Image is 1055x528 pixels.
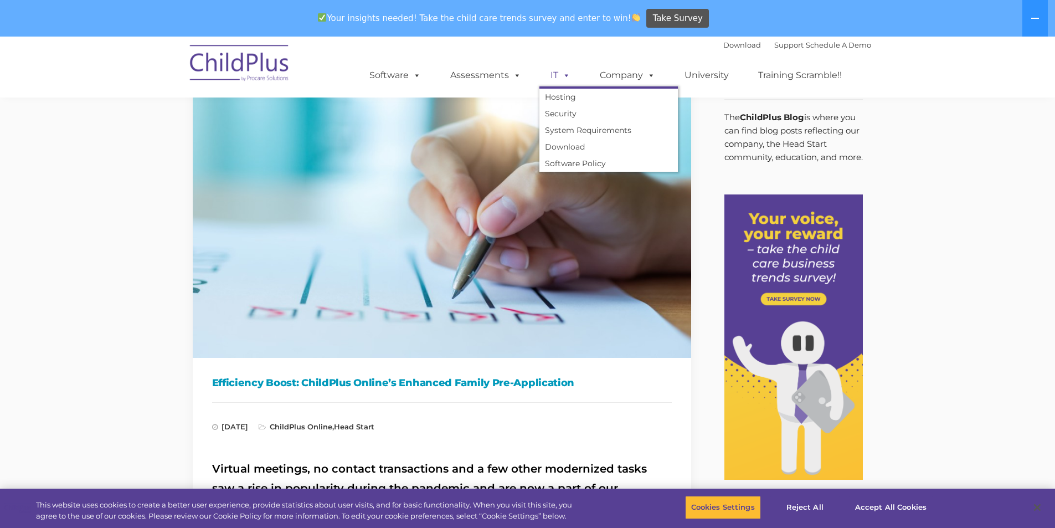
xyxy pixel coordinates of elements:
[539,155,678,172] a: Software Policy
[439,64,532,86] a: Assessments
[212,422,248,431] span: [DATE]
[539,122,678,139] a: System Requirements
[653,9,703,28] span: Take Survey
[539,64,581,86] a: IT
[770,496,840,519] button: Reject All
[259,422,374,431] span: ,
[747,64,853,86] a: Training Scramble!!
[849,496,933,519] button: Accept All Cookies
[539,89,678,105] a: Hosting
[1025,495,1049,520] button: Close
[774,40,804,49] a: Support
[334,422,374,431] a: Head Start
[318,13,326,22] img: ✅
[685,496,761,519] button: Cookies Settings
[646,9,709,28] a: Take Survey
[589,64,666,86] a: Company
[740,112,804,122] strong: ChildPlus Blog
[632,13,640,22] img: 👏
[313,7,645,29] span: Your insights needed! Take the child care trends survey and enter to win!
[539,105,678,122] a: Security
[724,111,863,164] p: The is where you can find blog posts reflecting our company, the Head Start community, education,...
[270,422,332,431] a: ChildPlus Online
[36,500,580,521] div: This website uses cookies to create a better user experience, provide statistics about user visit...
[184,37,295,93] img: ChildPlus by Procare Solutions
[212,375,672,391] h1: Efficiency Boost: ChildPlus Online’s Enhanced Family Pre-Application
[723,40,871,49] font: |
[358,64,432,86] a: Software
[723,40,761,49] a: Download
[193,78,691,358] img: Efficiency Boost: ChildPlus Online's Enhanced Family Pre-Application Process - Streamlining Appli...
[539,139,678,155] a: Download
[673,64,740,86] a: University
[806,40,871,49] a: Schedule A Demo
